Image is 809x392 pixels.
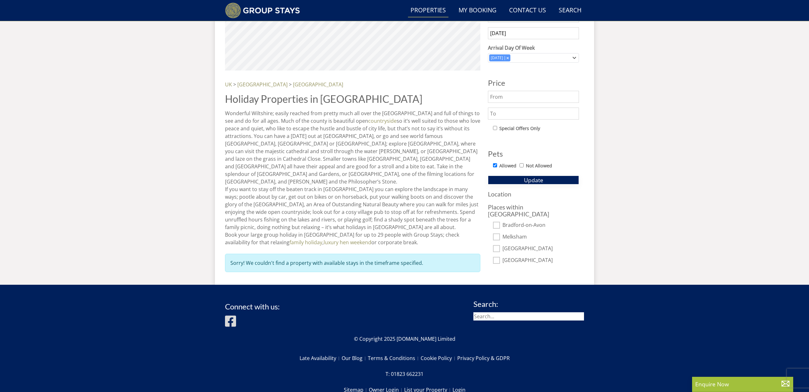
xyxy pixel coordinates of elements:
img: Facebook [225,315,236,327]
a: Terms & Conditions [368,353,421,364]
a: [GEOGRAPHIC_DATA] [237,81,288,88]
a: My Booking [456,3,499,18]
a: Our Blog [342,353,368,364]
input: Search... [473,312,584,320]
p: © Copyright 2025 [DOMAIN_NAME] Limited [225,335,584,343]
p: Wonderful Wiltshire; easily reached from pretty much all over the [GEOGRAPHIC_DATA] and full of t... [225,109,480,246]
span: > [233,81,236,88]
div: Sorry! We couldn't find a property with available stays in the timeframe specified. [225,254,480,272]
a: countryside [368,117,397,124]
a: T: 01823 662231 [386,369,423,379]
h3: Search: [473,300,584,308]
label: Special Offers Only [499,125,540,132]
label: [GEOGRAPHIC_DATA] [502,246,579,252]
div: Combobox [488,53,579,63]
label: Arrival Day Of Week [488,44,579,52]
a: family holiday [289,239,322,246]
label: [GEOGRAPHIC_DATA] [502,257,579,264]
button: Update [488,176,579,184]
label: Melksham [502,234,579,241]
a: luxury hen weekend [324,239,371,246]
h3: Pets [488,150,579,158]
h1: Holiday Properties in [GEOGRAPHIC_DATA] [225,93,480,104]
input: Arrival Date [488,27,579,39]
a: Search [556,3,584,18]
a: Cookie Policy [421,353,457,364]
a: Properties [408,3,448,18]
img: Group Stays [225,3,300,18]
span: Update [524,176,543,184]
label: Not Allowed [526,162,552,169]
a: UK [225,81,232,88]
h3: Places within [GEOGRAPHIC_DATA] [488,204,579,217]
h3: Location [488,191,579,197]
a: Contact Us [507,3,549,18]
span: > [289,81,292,88]
a: Privacy Policy & GDPR [457,353,510,364]
p: Enquire Now [695,380,790,388]
label: Bradford-on-Avon [502,222,579,229]
input: To [488,108,579,120]
h3: Price [488,79,579,87]
div: [DATE] [489,55,505,61]
a: Late Availability [300,353,342,364]
h3: Connect with us: [225,302,280,311]
input: From [488,91,579,103]
label: Allowed [499,162,516,169]
a: [GEOGRAPHIC_DATA] [293,81,343,88]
